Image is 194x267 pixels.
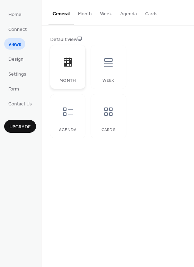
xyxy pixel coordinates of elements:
span: Upgrade [9,123,31,131]
a: Design [4,53,28,64]
a: Form [4,83,23,94]
span: Design [8,56,24,63]
a: Home [4,8,26,20]
div: Default view [50,36,184,43]
button: Upgrade [4,120,36,133]
span: Settings [8,71,26,78]
a: Connect [4,23,31,35]
span: Home [8,11,21,18]
span: Views [8,41,21,48]
span: Connect [8,26,27,33]
span: Form [8,86,19,93]
a: Views [4,38,25,50]
div: Month [57,78,78,83]
div: Week [98,78,119,83]
a: Settings [4,68,30,79]
span: Contact Us [8,101,32,108]
div: Cards [98,128,119,132]
a: Contact Us [4,98,36,109]
div: Agenda [57,128,78,132]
